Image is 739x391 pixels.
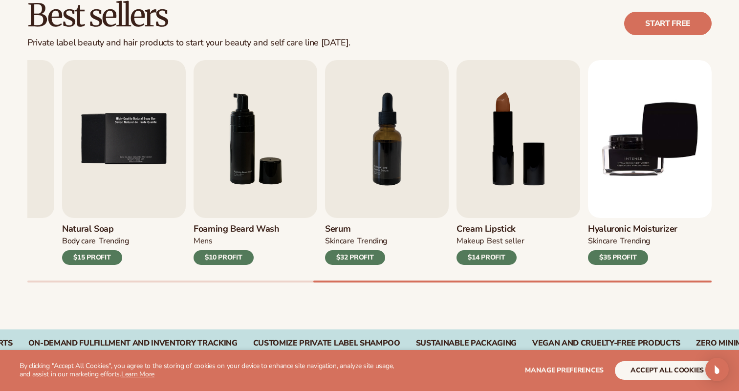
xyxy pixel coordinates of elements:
div: SKINCARE [325,236,354,246]
button: Manage preferences [525,361,604,380]
button: accept all cookies [615,361,719,380]
div: SKINCARE [588,236,617,246]
div: Open Intercom Messenger [705,358,729,381]
a: Learn More [121,369,154,379]
div: SUSTAINABLE PACKAGING [416,339,517,348]
a: 7 / 9 [325,60,449,265]
div: BEST SELLER [487,236,524,246]
div: TRENDING [620,236,650,246]
div: $32 PROFIT [325,250,385,265]
span: Manage preferences [525,366,604,375]
div: Private label beauty and hair products to start your beauty and self care line [DATE]. [27,38,350,48]
h3: Serum [325,224,387,235]
div: $14 PROFIT [456,250,517,265]
div: mens [194,236,213,246]
div: TRENDING [357,236,387,246]
h3: Natural Soap [62,224,129,235]
h3: Hyaluronic moisturizer [588,224,677,235]
div: TRENDING [99,236,129,246]
div: VEGAN AND CRUELTY-FREE PRODUCTS [532,339,680,348]
div: $35 PROFIT [588,250,648,265]
a: 8 / 9 [456,60,580,265]
div: MAKEUP [456,236,484,246]
div: BODY Care [62,236,96,246]
a: 9 / 9 [588,60,712,265]
a: 6 / 9 [194,60,317,265]
div: CUSTOMIZE PRIVATE LABEL SHAMPOO [253,339,400,348]
div: $10 PROFIT [194,250,254,265]
p: By clicking "Accept All Cookies", you agree to the storing of cookies on your device to enhance s... [20,362,401,379]
a: Start free [624,12,712,35]
div: $15 PROFIT [62,250,122,265]
a: 5 / 9 [62,60,186,265]
h3: Cream Lipstick [456,224,524,235]
div: On-Demand Fulfillment and Inventory Tracking [28,339,238,348]
h3: Foaming beard wash [194,224,280,235]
